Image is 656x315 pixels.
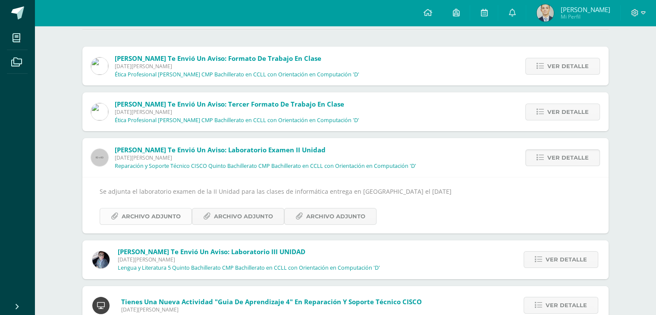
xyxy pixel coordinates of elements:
span: [DATE][PERSON_NAME] [121,306,422,313]
span: Mi Perfil [560,13,610,20]
p: Ética Profesional [PERSON_NAME] CMP Bachillerato en CCLL con Orientación en Computación 'D' [115,71,359,78]
img: 60x60 [91,149,108,166]
span: [DATE][PERSON_NAME] [115,154,416,161]
img: 6dfd641176813817be49ede9ad67d1c4.png [91,103,108,120]
a: Archivo Adjunto [192,208,284,225]
span: [DATE][PERSON_NAME] [115,108,359,116]
a: Archivo Adjunto [284,208,377,225]
span: [PERSON_NAME] [560,5,610,14]
span: Ver detalle [547,58,589,74]
span: Archivo Adjunto [214,208,273,224]
p: Reparación y Soporte Técnico CISCO Quinto Bachillerato CMP Bachillerato en CCLL con Orientación e... [115,163,416,170]
span: [PERSON_NAME] te envió un aviso: Tercer formato de trabajo en clase [115,100,344,108]
span: Archivo Adjunto [122,208,181,224]
span: Ver detalle [546,252,587,268]
span: [PERSON_NAME] te envió un aviso: Laboratorio Examen II Unidad [115,145,326,154]
div: Se adjunta el laboratorio examen de la II Unidad para las clases de informática entrega en [GEOGR... [100,186,591,224]
span: [DATE][PERSON_NAME] [115,63,359,70]
span: Ver detalle [547,150,589,166]
span: Ver detalle [546,297,587,313]
img: 6dfd641176813817be49ede9ad67d1c4.png [91,57,108,75]
p: Lengua y Literatura 5 Quinto Bachillerato CMP Bachillerato en CCLL con Orientación en Computación... [118,265,380,271]
span: Ver detalle [547,104,589,120]
span: Archivo Adjunto [306,208,365,224]
span: Tienes una nueva actividad "Guia de aprendizaje 4" En Reparación y Soporte Técnico CISCO [121,297,422,306]
span: [DATE][PERSON_NAME] [118,256,380,263]
span: [PERSON_NAME] te envió un aviso: Formato de trabajo en clase [115,54,321,63]
a: Archivo Adjunto [100,208,192,225]
img: 702136d6d401d1cd4ce1c6f6778c2e49.png [92,251,110,268]
img: 67a910fb737495059d845ccc37895b00.png [537,4,554,22]
span: [PERSON_NAME] te envió un aviso: Laboratorio III UNIDAD [118,247,305,256]
p: Ética Profesional [PERSON_NAME] CMP Bachillerato en CCLL con Orientación en Computación 'D' [115,117,359,124]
